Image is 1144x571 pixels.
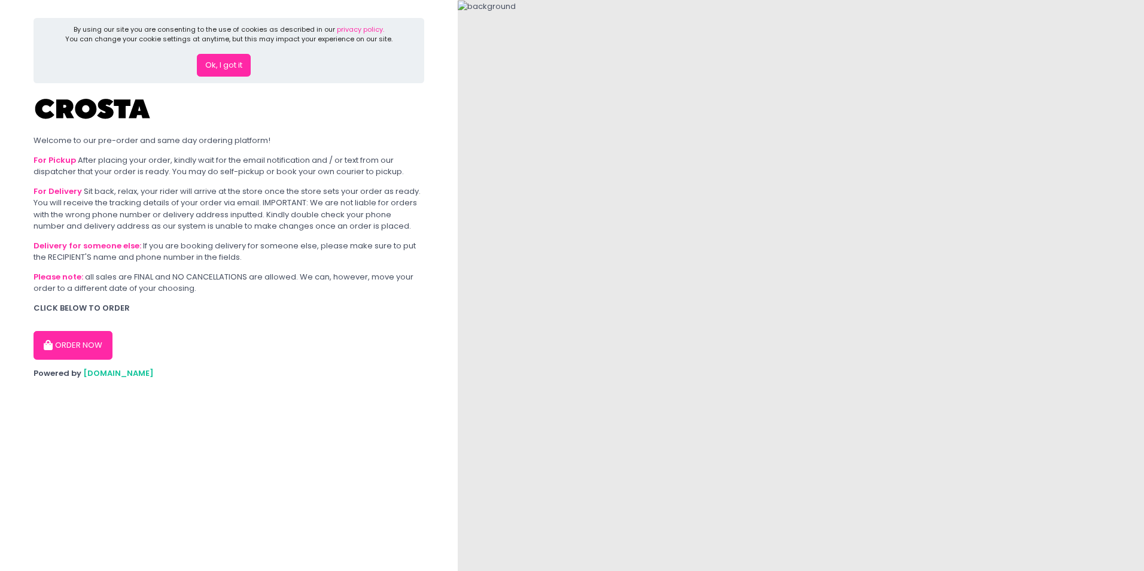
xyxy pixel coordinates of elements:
[34,135,424,147] div: Welcome to our pre-order and same day ordering platform!
[34,186,82,197] b: For Delivery
[34,271,83,283] b: Please note:
[197,54,251,77] button: Ok, I got it
[65,25,393,44] div: By using our site you are consenting to the use of cookies as described in our You can change you...
[83,367,154,379] a: [DOMAIN_NAME]
[34,331,112,360] button: ORDER NOW
[34,302,424,314] div: CLICK BELOW TO ORDER
[337,25,384,34] a: privacy policy.
[34,91,153,127] img: Crosta Pizzeria
[34,271,424,294] div: all sales are FINAL and NO CANCELLATIONS are allowed. We can, however, move your order to a diffe...
[34,240,424,263] div: If you are booking delivery for someone else, please make sure to put the RECIPIENT'S name and ph...
[34,240,141,251] b: Delivery for someone else:
[34,367,424,379] div: Powered by
[34,154,424,178] div: After placing your order, kindly wait for the email notification and / or text from our dispatche...
[458,1,516,13] img: background
[34,186,424,232] div: Sit back, relax, your rider will arrive at the store once the store sets your order as ready. You...
[34,154,76,166] b: For Pickup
